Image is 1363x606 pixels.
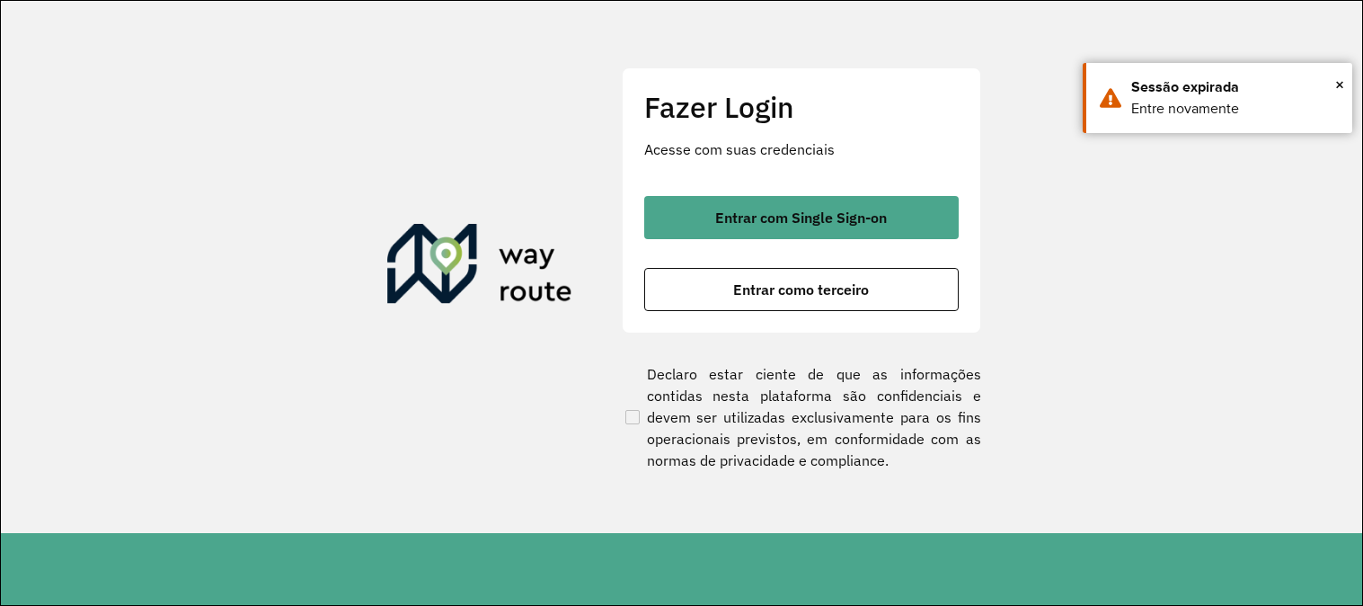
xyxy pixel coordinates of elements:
div: Entre novamente [1131,98,1339,120]
button: button [644,196,959,239]
span: Entrar com Single Sign-on [715,210,887,225]
p: Acesse com suas credenciais [644,138,959,160]
h2: Fazer Login [644,90,959,124]
label: Declaro estar ciente de que as informações contidas nesta plataforma são confidenciais e devem se... [622,363,981,471]
span: Entrar como terceiro [733,282,869,297]
button: Close [1335,71,1344,98]
button: button [644,268,959,311]
div: Sessão expirada [1131,76,1339,98]
span: × [1335,71,1344,98]
img: Roteirizador AmbevTech [387,224,572,310]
